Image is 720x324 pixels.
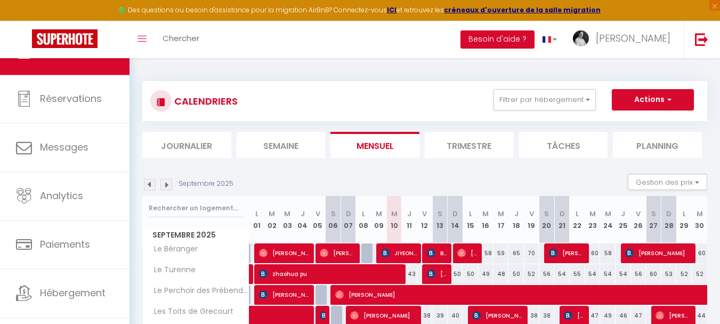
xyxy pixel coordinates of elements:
[549,243,585,263] span: [PERSON_NAME]
[144,264,198,276] span: Le Turenne
[460,30,535,49] button: Besoin d'aide ?
[524,196,539,243] th: 19
[422,209,427,219] abbr: V
[676,264,692,284] div: 52
[320,243,356,263] span: [PERSON_NAME]
[565,21,684,58] a: ... [PERSON_NAME]
[692,264,707,284] div: 52
[280,196,295,243] th: 03
[544,209,549,219] abbr: S
[427,243,448,263] span: BERRUYER CLEMENCE
[676,196,692,243] th: 29
[508,196,524,243] th: 18
[631,264,646,284] div: 56
[524,264,539,284] div: 52
[621,209,625,219] abbr: J
[596,31,670,45] span: [PERSON_NAME]
[346,209,351,219] abbr: D
[494,243,509,263] div: 59
[613,132,702,158] li: Planning
[301,209,305,219] abbr: J
[448,196,463,243] th: 14
[237,132,326,158] li: Semaine
[600,196,616,243] th: 24
[259,285,311,305] span: [PERSON_NAME]
[40,287,106,300] span: Hébergement
[310,196,326,243] th: 05
[697,209,703,219] abbr: M
[386,196,402,243] th: 10
[616,264,631,284] div: 54
[628,174,707,190] button: Gestion des prix
[427,264,448,284] span: [PERSON_NAME]
[573,30,589,46] img: ...
[40,141,88,154] span: Messages
[40,189,83,203] span: Analytics
[494,264,509,284] div: 48
[576,209,579,219] abbr: L
[249,196,265,243] th: 01
[469,209,472,219] abbr: L
[425,132,514,158] li: Trimestre
[331,209,336,219] abbr: S
[255,209,258,219] abbr: L
[463,196,478,243] th: 15
[560,209,565,219] abbr: D
[482,209,489,219] abbr: M
[661,196,677,243] th: 28
[554,196,570,243] th: 21
[142,132,231,158] li: Journalier
[570,264,585,284] div: 55
[326,196,341,243] th: 06
[692,196,707,243] th: 30
[269,209,275,219] abbr: M
[605,209,611,219] abbr: M
[508,264,524,284] div: 50
[402,196,417,243] th: 11
[417,196,433,243] th: 12
[144,243,200,255] span: Le Béranger
[498,209,504,219] abbr: M
[600,243,616,263] div: 58
[585,196,601,243] th: 23
[284,209,290,219] abbr: M
[570,196,585,243] th: 22
[172,89,238,113] h3: CALENDRIERS
[402,264,417,284] div: 43
[40,92,102,105] span: Réservations
[478,264,494,284] div: 49
[452,209,458,219] abbr: D
[651,209,656,219] abbr: S
[478,196,494,243] th: 16
[438,209,442,219] abbr: S
[463,264,478,284] div: 50
[179,179,233,189] p: Septembre 2025
[478,243,494,263] div: 58
[295,196,310,243] th: 04
[616,196,631,243] th: 25
[448,264,463,284] div: 50
[646,264,661,284] div: 60
[457,243,478,263] span: [PERSON_NAME]
[514,209,519,219] abbr: J
[519,132,608,158] li: Tâches
[508,243,524,263] div: 65
[381,243,417,263] span: JIYEON CHA
[444,5,601,14] a: créneaux d'ouverture de la salle migration
[407,209,411,219] abbr: J
[692,243,707,263] div: 60
[259,243,311,263] span: [PERSON_NAME]
[636,209,641,219] abbr: V
[683,209,686,219] abbr: L
[661,264,677,284] div: 53
[589,209,596,219] abbr: M
[149,199,243,218] input: Rechercher un logement...
[144,306,236,318] span: Les Toits de Grecourt
[600,264,616,284] div: 54
[387,5,397,14] a: ICI
[539,196,555,243] th: 20
[646,196,661,243] th: 27
[432,196,448,243] th: 13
